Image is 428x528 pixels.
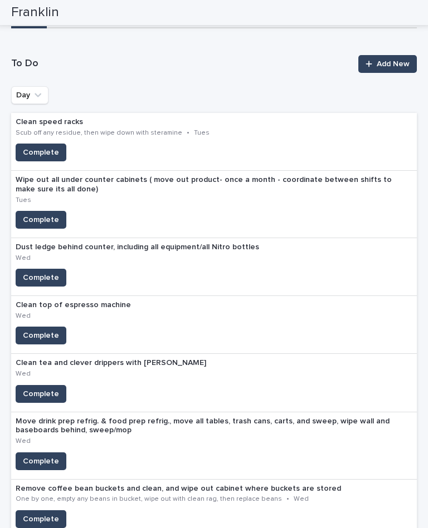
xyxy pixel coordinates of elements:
[16,370,31,378] p: Wed
[16,495,282,503] p: One by one, empty any beans in bucket, wipe out with clean rag, then replace beans
[23,214,59,225] span: Complete
[16,269,66,287] button: Complete
[16,452,66,470] button: Complete
[23,330,59,341] span: Complete
[16,510,66,528] button: Complete
[11,171,417,238] a: Wipe out all under counter cabinets ( move out product- once a month - coordinate between shifts ...
[11,238,417,296] a: Dust ledge behind counter, including all equipment/all Nitro bottlesWedComplete
[16,211,66,229] button: Complete
[16,437,31,445] p: Wed
[16,196,31,204] p: Tues
[16,175,412,194] p: Wipe out all under counter cabinets ( move out product- once a month - coordinate between shifts ...
[11,86,48,104] button: Day
[16,254,31,262] p: Wed
[11,296,417,354] a: Clean top of espresso machineWedComplete
[23,272,59,283] span: Complete
[194,129,210,137] p: Tues
[16,385,66,403] button: Complete
[16,243,274,252] p: Dust ledge behind counter, including all equipment/all Nitro bottles
[16,417,412,436] p: Move drink prep refrig. & food prep refrig., move all tables, trash cans, carts, and sweep, wipe ...
[16,300,146,310] p: Clean top of espresso machine
[187,129,189,137] p: •
[358,55,417,73] a: Add New
[11,412,417,480] a: Move drink prep refrig. & food prep refrig., move all tables, trash cans, carts, and sweep, wipe ...
[16,312,31,320] p: Wed
[16,129,182,137] p: Scub off any residue, then wipe down with steramine
[294,495,309,503] p: Wed
[23,514,59,525] span: Complete
[16,327,66,344] button: Complete
[11,113,417,171] a: Clean speed racksScub off any residue, then wipe down with steramine•TuesComplete
[16,144,66,161] button: Complete
[377,60,410,68] span: Add New
[16,484,412,494] p: Remove coffee bean buckets and clean, and wipe out cabinet where buckets are stored
[286,495,289,503] p: •
[16,117,277,127] p: Clean speed racks
[16,358,221,368] p: Clean tea and clever drippers with [PERSON_NAME]
[23,147,59,158] span: Complete
[11,354,417,412] a: Clean tea and clever drippers with [PERSON_NAME]WedComplete
[11,57,352,71] h1: To Do
[11,4,59,21] h2: Franklin
[23,456,59,467] span: Complete
[23,388,59,399] span: Complete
